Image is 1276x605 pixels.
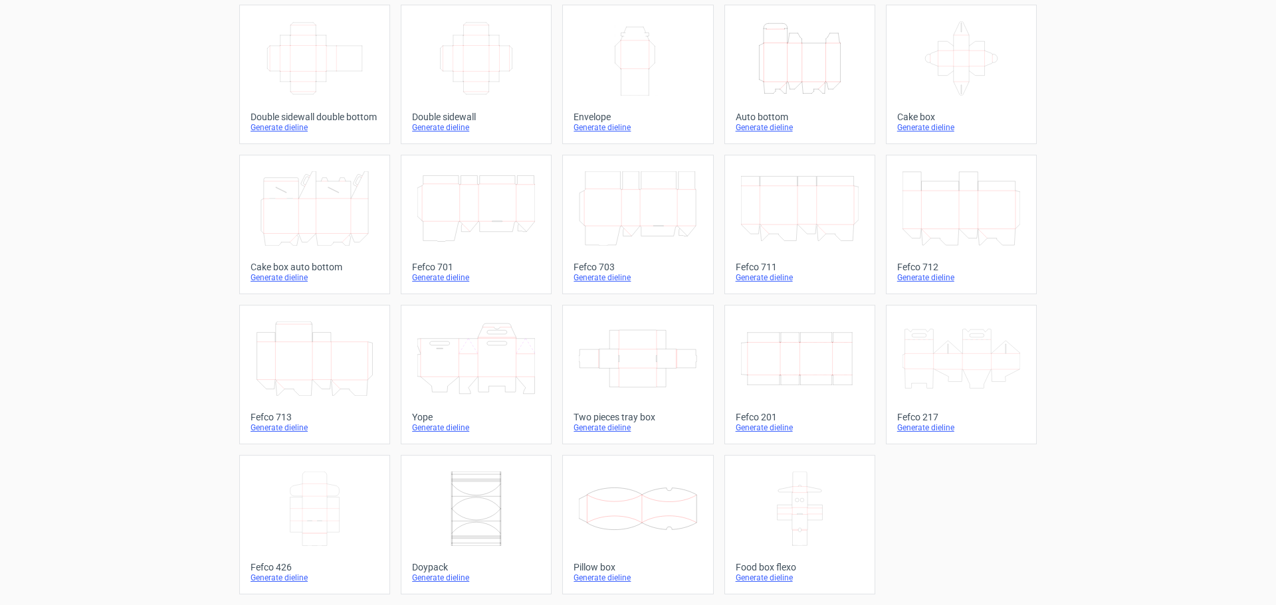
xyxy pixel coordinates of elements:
[886,5,1037,144] a: Cake boxGenerate dieline
[251,572,379,583] div: Generate dieline
[736,572,864,583] div: Generate dieline
[574,412,702,422] div: Two pieces tray box
[251,122,379,133] div: Generate dieline
[897,122,1025,133] div: Generate dieline
[562,455,713,594] a: Pillow boxGenerate dieline
[251,262,379,272] div: Cake box auto bottom
[574,272,702,283] div: Generate dieline
[897,112,1025,122] div: Cake box
[562,155,713,294] a: Fefco 703Generate dieline
[401,155,552,294] a: Fefco 701Generate dieline
[412,112,540,122] div: Double sidewall
[574,122,702,133] div: Generate dieline
[239,155,390,294] a: Cake box auto bottomGenerate dieline
[724,155,875,294] a: Fefco 711Generate dieline
[897,412,1025,422] div: Fefco 217
[251,272,379,283] div: Generate dieline
[574,112,702,122] div: Envelope
[897,262,1025,272] div: Fefco 712
[736,122,864,133] div: Generate dieline
[574,422,702,433] div: Generate dieline
[724,305,875,444] a: Fefco 201Generate dieline
[412,562,540,572] div: Doypack
[401,305,552,444] a: YopeGenerate dieline
[412,572,540,583] div: Generate dieline
[562,5,713,144] a: EnvelopeGenerate dieline
[412,262,540,272] div: Fefco 701
[412,422,540,433] div: Generate dieline
[412,272,540,283] div: Generate dieline
[251,422,379,433] div: Generate dieline
[886,155,1037,294] a: Fefco 712Generate dieline
[736,112,864,122] div: Auto bottom
[412,412,540,422] div: Yope
[736,272,864,283] div: Generate dieline
[574,572,702,583] div: Generate dieline
[736,422,864,433] div: Generate dieline
[736,262,864,272] div: Fefco 711
[724,5,875,144] a: Auto bottomGenerate dieline
[251,112,379,122] div: Double sidewall double bottom
[239,305,390,444] a: Fefco 713Generate dieline
[251,562,379,572] div: Fefco 426
[574,262,702,272] div: Fefco 703
[401,5,552,144] a: Double sidewallGenerate dieline
[401,455,552,594] a: DoypackGenerate dieline
[724,455,875,594] a: Food box flexoGenerate dieline
[897,272,1025,283] div: Generate dieline
[736,562,864,572] div: Food box flexo
[574,562,702,572] div: Pillow box
[897,422,1025,433] div: Generate dieline
[412,122,540,133] div: Generate dieline
[736,412,864,422] div: Fefco 201
[251,412,379,422] div: Fefco 713
[886,305,1037,444] a: Fefco 217Generate dieline
[239,455,390,594] a: Fefco 426Generate dieline
[239,5,390,144] a: Double sidewall double bottomGenerate dieline
[562,305,713,444] a: Two pieces tray boxGenerate dieline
